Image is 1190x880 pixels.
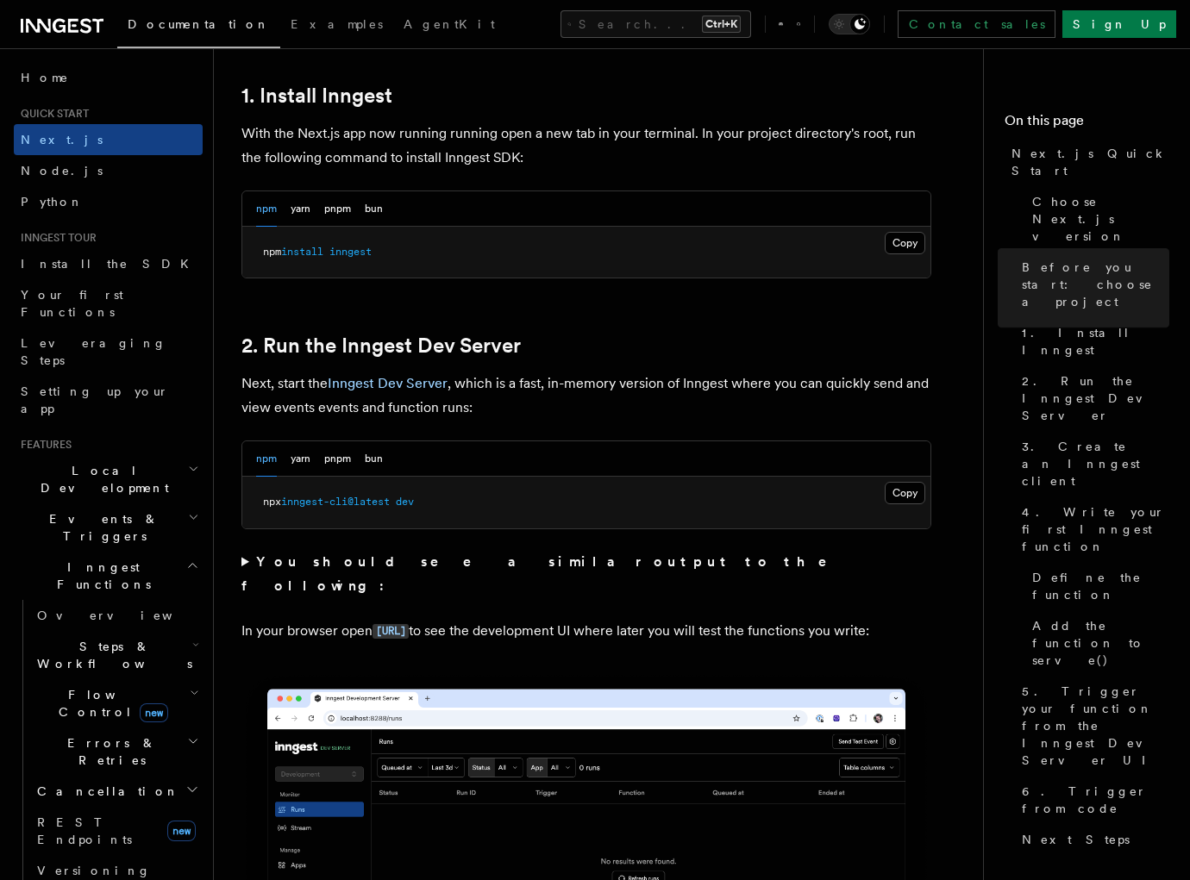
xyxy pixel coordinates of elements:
[898,10,1055,38] a: Contact sales
[30,600,203,631] a: Overview
[30,807,203,855] a: REST Endpointsnew
[241,371,931,420] p: Next, start the , which is a fast, in-memory version of Inngest where you can quickly send and vi...
[256,191,277,227] button: npm
[404,17,495,31] span: AgentKit
[328,375,448,391] a: Inngest Dev Server
[14,186,203,217] a: Python
[1032,569,1169,603] span: Define the function
[21,133,103,147] span: Next.js
[14,107,89,121] span: Quick start
[14,462,188,496] span: Local Development
[365,441,383,477] button: bun
[21,69,69,86] span: Home
[167,821,196,841] span: new
[14,438,72,452] span: Features
[241,122,931,170] p: With the Next.js app now running running open a new tab in your terminal. In your project directo...
[241,334,521,358] a: 2. Run the Inngest Dev Server
[30,734,187,769] span: Errors & Retries
[14,62,203,93] a: Home
[702,16,741,33] kbd: Ctrl+K
[37,864,151,877] span: Versioning
[1022,324,1169,359] span: 1. Install Inngest
[1005,110,1169,138] h4: On this page
[324,191,351,227] button: pnpm
[1025,562,1169,610] a: Define the function
[14,503,203,552] button: Events & Triggers
[1022,259,1169,310] span: Before you start: choose a project
[1025,610,1169,676] a: Add the function to serve()
[373,624,409,639] code: [URL]
[1022,783,1169,817] span: 6. Trigger from code
[21,384,169,415] span: Setting up your app
[561,10,751,38] button: Search...Ctrl+K
[14,510,188,545] span: Events & Triggers
[329,246,372,258] span: inngest
[14,124,203,155] a: Next.js
[14,552,203,600] button: Inngest Functions
[1015,252,1169,317] a: Before you start: choose a project
[30,638,192,672] span: Steps & Workflows
[37,815,132,846] span: REST Endpoints
[37,609,215,622] span: Overview
[365,191,383,227] button: bun
[1012,145,1169,179] span: Next.js Quick Start
[241,553,851,594] strong: You should see a similar output to the following:
[30,679,203,727] button: Flow Controlnew
[1022,683,1169,769] span: 5. Trigger your function from the Inngest Dev Server UI
[241,550,931,598] summary: You should see a similar output to the following:
[30,783,179,800] span: Cancellation
[291,441,310,477] button: yarn
[885,482,925,504] button: Copy
[393,5,505,47] a: AgentKit
[1025,186,1169,252] a: Choose Next.js version
[324,441,351,477] button: pnpm
[14,155,203,186] a: Node.js
[373,622,409,639] a: [URL]
[140,703,168,722] span: new
[1015,431,1169,496] a: 3. Create an Inngest client
[1015,824,1169,855] a: Next Steps
[1015,496,1169,562] a: 4. Write your first Inngest function
[14,455,203,503] button: Local Development
[263,496,281,508] span: npx
[30,686,190,721] span: Flow Control
[128,17,270,31] span: Documentation
[117,5,280,48] a: Documentation
[21,336,166,367] span: Leveraging Steps
[280,5,393,47] a: Examples
[291,191,310,227] button: yarn
[396,496,414,508] span: dev
[291,17,383,31] span: Examples
[14,376,203,424] a: Setting up your app
[1062,10,1176,38] a: Sign Up
[14,279,203,328] a: Your first Functions
[14,231,97,245] span: Inngest tour
[885,232,925,254] button: Copy
[1022,831,1130,848] span: Next Steps
[30,727,203,776] button: Errors & Retries
[21,195,84,209] span: Python
[829,14,870,34] button: Toggle dark mode
[1015,776,1169,824] a: 6. Trigger from code
[241,84,392,108] a: 1. Install Inngest
[1022,372,1169,424] span: 2. Run the Inngest Dev Server
[241,619,931,644] p: In your browser open to see the development UI where later you will test the functions you write:
[1022,438,1169,490] span: 3. Create an Inngest client
[281,246,323,258] span: install
[1032,193,1169,245] span: Choose Next.js version
[263,246,281,258] span: npm
[21,257,199,271] span: Install the SDK
[14,328,203,376] a: Leveraging Steps
[1005,138,1169,186] a: Next.js Quick Start
[256,441,277,477] button: npm
[1015,365,1169,431] a: 2. Run the Inngest Dev Server
[21,164,103,178] span: Node.js
[1032,617,1169,669] span: Add the function to serve()
[1022,503,1169,555] span: 4. Write your first Inngest function
[30,776,203,807] button: Cancellation
[1015,317,1169,365] a: 1. Install Inngest
[21,288,123,319] span: Your first Functions
[14,248,203,279] a: Install the SDK
[14,559,186,593] span: Inngest Functions
[30,631,203,679] button: Steps & Workflows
